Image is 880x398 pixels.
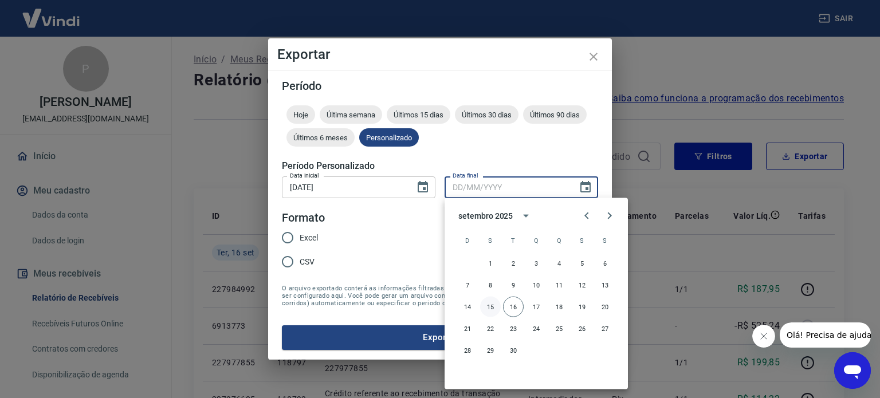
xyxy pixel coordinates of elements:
[480,318,501,339] button: 22
[320,111,382,119] span: Última semana
[300,256,315,268] span: CSV
[503,318,524,339] button: 23
[320,105,382,124] div: Última semana
[286,128,355,147] div: Últimos 6 meses
[595,297,615,317] button: 20
[572,318,592,339] button: 26
[458,210,513,222] div: setembro 2025
[503,253,524,274] button: 2
[572,229,592,252] span: sexta-feira
[526,253,547,274] button: 3
[480,340,501,361] button: 29
[526,229,547,252] span: quarta-feira
[503,275,524,295] button: 9
[282,285,598,307] span: O arquivo exportado conterá as informações filtradas na tela anterior com exceção do período que ...
[480,253,501,274] button: 1
[290,171,319,180] label: Data inicial
[523,105,587,124] div: Últimos 90 dias
[549,253,569,274] button: 4
[480,297,501,317] button: 15
[516,206,536,226] button: calendar view is open, switch to year view
[549,275,569,295] button: 11
[598,204,621,227] button: Next month
[503,229,524,252] span: terça-feira
[457,318,478,339] button: 21
[480,229,501,252] span: segunda-feira
[549,297,569,317] button: 18
[445,176,569,198] input: DD/MM/YYYY
[580,43,607,70] button: close
[277,48,603,61] h4: Exportar
[549,229,569,252] span: quinta-feira
[286,105,315,124] div: Hoje
[572,275,592,295] button: 12
[523,111,587,119] span: Últimos 90 dias
[300,232,318,244] span: Excel
[574,176,597,199] button: Choose date
[455,105,518,124] div: Últimos 30 dias
[575,204,598,227] button: Previous month
[526,297,547,317] button: 17
[457,229,478,252] span: domingo
[595,318,615,339] button: 27
[595,275,615,295] button: 13
[780,322,871,348] iframe: Mensagem da empresa
[457,275,478,295] button: 7
[526,318,547,339] button: 24
[572,253,592,274] button: 5
[595,229,615,252] span: sábado
[359,128,419,147] div: Personalizado
[282,325,598,349] button: Exportar
[282,176,407,198] input: DD/MM/YYYY
[549,318,569,339] button: 25
[457,340,478,361] button: 28
[7,8,96,17] span: Olá! Precisa de ajuda?
[834,352,871,389] iframe: Botão para abrir a janela de mensagens
[359,133,419,142] span: Personalizado
[387,111,450,119] span: Últimos 15 dias
[387,105,450,124] div: Últimos 15 dias
[282,210,325,226] legend: Formato
[752,325,775,348] iframe: Fechar mensagem
[411,176,434,199] button: Choose date, selected date is 9 de set de 2025
[480,275,501,295] button: 8
[453,171,478,180] label: Data final
[286,133,355,142] span: Últimos 6 meses
[572,297,592,317] button: 19
[286,111,315,119] span: Hoje
[503,340,524,361] button: 30
[282,160,598,172] h5: Período Personalizado
[455,111,518,119] span: Últimos 30 dias
[526,275,547,295] button: 10
[457,297,478,317] button: 14
[503,297,524,317] button: 16
[282,80,598,92] h5: Período
[595,253,615,274] button: 6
